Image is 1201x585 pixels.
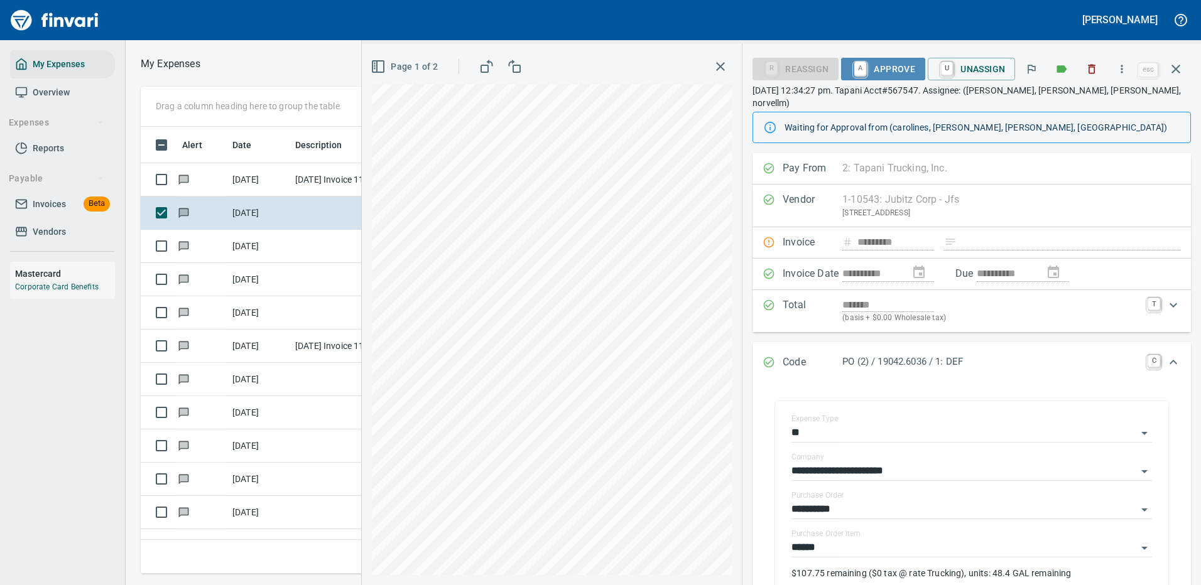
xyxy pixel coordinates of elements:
[227,463,290,496] td: [DATE]
[854,62,866,75] a: A
[753,342,1191,384] div: Expand
[177,475,190,483] span: Has messages
[177,308,190,316] span: Has messages
[182,137,219,153] span: Alert
[10,78,115,107] a: Overview
[10,190,115,218] a: InvoicesBeta
[33,224,66,240] span: Vendors
[227,230,290,263] td: [DATE]
[227,263,290,296] td: [DATE]
[290,163,403,196] td: [DATE] Invoice 1138604 from Jubitz Corp - Jfs (1-10543)
[841,58,925,80] button: AApprove
[10,134,115,163] a: Reports
[295,137,359,153] span: Description
[1139,63,1158,77] a: esc
[177,441,190,449] span: Has messages
[177,208,190,217] span: Has messages
[1136,501,1153,518] button: Open
[15,282,99,291] a: Corporate Card Benefits
[851,58,915,80] span: Approve
[227,163,290,196] td: [DATE]
[1079,10,1161,30] button: [PERSON_NAME]
[4,111,109,134] button: Expenses
[156,100,340,112] p: Drag a column heading here to group the table
[373,59,438,75] span: Page 1 of 2
[842,355,1140,369] p: PO (2) / 19042.6036 / 1: DEF
[232,137,268,153] span: Date
[1136,539,1153,557] button: Open
[9,171,104,186] span: Payable
[227,496,290,529] td: [DATE]
[753,290,1191,332] div: Expand
[1148,298,1160,310] a: T
[33,141,64,156] span: Reports
[791,530,860,537] label: Purchase Order Item
[1082,13,1158,26] h5: [PERSON_NAME]
[290,330,403,363] td: [DATE] Invoice 1133979 from Jubitz Corp - Jfs (1-10543)
[227,330,290,363] td: [DATE]
[177,275,190,283] span: Has messages
[8,5,102,35] img: Finvari
[1136,463,1153,480] button: Open
[928,58,1015,80] button: UUnassign
[227,296,290,330] td: [DATE]
[227,396,290,429] td: [DATE]
[33,196,66,212] span: Invoices
[177,175,190,183] span: Has messages
[232,137,252,153] span: Date
[1136,54,1191,84] span: Close invoice
[10,50,115,78] a: My Expenses
[1078,55,1106,83] button: Discard
[182,137,202,153] span: Alert
[783,298,842,325] p: Total
[10,218,115,246] a: Vendors
[227,529,290,562] td: [DATE]
[1048,55,1075,83] button: Labels
[33,85,70,100] span: Overview
[842,312,1140,325] p: (basis + $0.00 Wholesale tax)
[785,116,1180,139] div: Waiting for Approval from (carolines, [PERSON_NAME], [PERSON_NAME], [GEOGRAPHIC_DATA])
[1148,355,1160,367] a: C
[177,242,190,250] span: Has messages
[141,56,200,72] p: My Expenses
[177,375,190,383] span: Has messages
[791,415,838,422] label: Expense Type
[783,355,842,371] p: Code
[177,408,190,416] span: Has messages
[141,56,200,72] nav: breadcrumb
[227,429,290,463] td: [DATE]
[791,567,1152,579] p: $107.75 remaining ($0 tax @ rate Trucking), units: 48.4 GAL remaining
[15,267,115,281] h6: Mastercard
[295,137,342,153] span: Description
[753,84,1191,109] p: [DATE] 12:34:27 pm. Tapani Acct#567547. Assignee: ([PERSON_NAME], [PERSON_NAME], [PERSON_NAME], n...
[9,115,104,131] span: Expenses
[941,62,953,75] a: U
[4,167,109,190] button: Payable
[84,196,110,211] span: Beta
[1018,55,1045,83] button: Flag
[227,196,290,230] td: [DATE]
[368,55,443,78] button: Page 1 of 2
[177,508,190,516] span: Has messages
[33,56,85,72] span: My Expenses
[938,58,1005,80] span: Unassign
[1108,55,1136,83] button: More
[227,363,290,396] td: [DATE]
[177,341,190,350] span: Has messages
[1136,424,1153,442] button: Open
[791,453,824,461] label: Company
[753,63,839,73] div: Reassign
[791,491,844,499] label: Purchase Order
